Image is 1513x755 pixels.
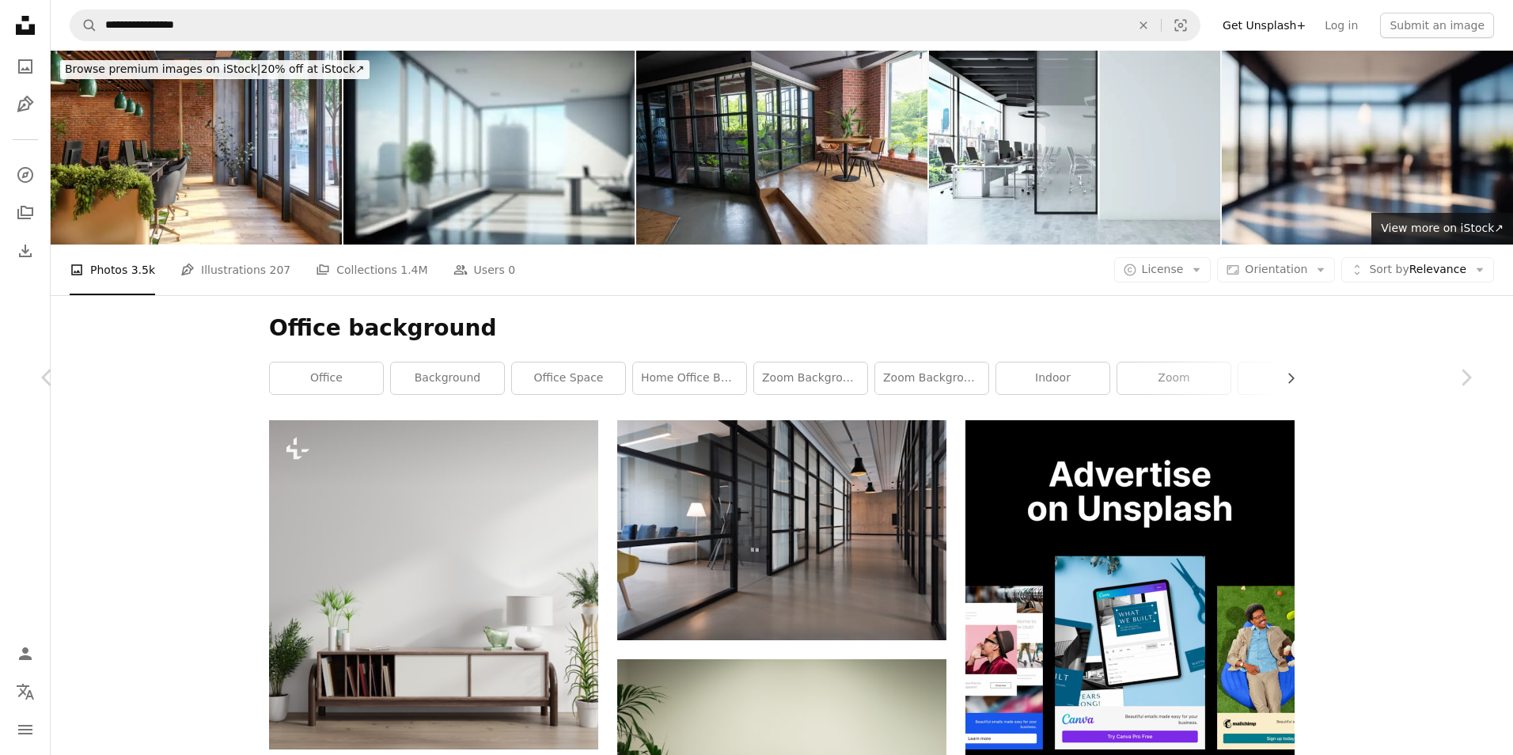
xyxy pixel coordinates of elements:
h1: Office background [269,314,1295,343]
span: 0 [508,261,515,279]
button: Menu [9,714,41,746]
form: Find visuals sitewide [70,9,1200,41]
a: Photos [9,51,41,82]
button: Orientation [1217,257,1335,283]
a: Log in [1315,13,1367,38]
button: Submit an image [1380,13,1494,38]
button: scroll list to the right [1276,362,1295,394]
a: Explore [9,159,41,191]
span: Browse premium images on iStock | [65,63,260,75]
a: zoom background [754,362,867,394]
img: Blur background of empty modern office background in city center . Workspace interior design . [343,51,635,245]
a: Illustrations 207 [180,245,290,295]
a: zoom background office [875,362,988,394]
span: 1.4M [400,261,427,279]
span: 207 [270,261,291,279]
a: Collections 1.4M [316,245,427,295]
span: Relevance [1369,262,1466,278]
a: Cabinet mockup in modern empty room,white wall, 3d rendering [269,578,598,592]
button: License [1114,257,1212,283]
span: View more on iStock ↗ [1381,222,1504,234]
img: Modern Empty Office Room With White Blank Wall [929,51,1220,245]
a: Browse premium images on iStock|20% off at iStock↗ [51,51,379,89]
a: home office background [633,362,746,394]
a: indoor [996,362,1109,394]
a: Illustrations [9,89,41,120]
a: work [1238,362,1352,394]
span: Orientation [1245,263,1307,275]
a: office [270,362,383,394]
a: Get Unsplash+ [1213,13,1315,38]
a: Collections [9,197,41,229]
img: Defocused background image of a spacious hallway in a modern office. [1222,51,1513,245]
img: hallway between glass-panel doors [617,420,946,640]
button: Search Unsplash [70,10,97,40]
button: Language [9,676,41,708]
img: Sustainable Green Co-working Office Space [51,51,342,245]
a: Log in / Sign up [9,638,41,670]
a: hallway between glass-panel doors [617,523,946,537]
a: zoom [1117,362,1230,394]
button: Visual search [1162,10,1200,40]
a: office space [512,362,625,394]
div: 20% off at iStock ↗ [60,60,370,79]
a: Users 0 [453,245,516,295]
button: Clear [1126,10,1161,40]
a: View more on iStock↗ [1371,213,1513,245]
img: Co-working space interior [636,51,927,245]
a: background [391,362,504,394]
img: file-1635990755334-4bfd90f37242image [965,420,1295,749]
button: Sort byRelevance [1341,257,1494,283]
span: Sort by [1369,263,1409,275]
a: Next [1418,302,1513,453]
img: Cabinet mockup in modern empty room,white wall, 3d rendering [269,420,598,749]
a: Download History [9,235,41,267]
span: License [1142,263,1184,275]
